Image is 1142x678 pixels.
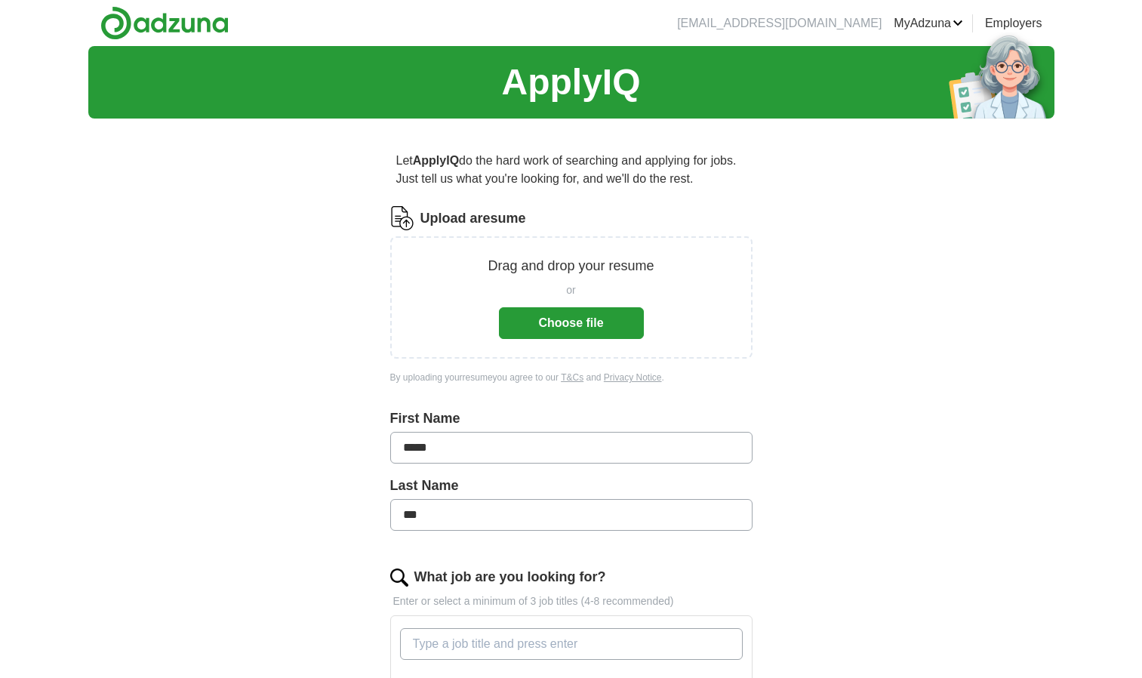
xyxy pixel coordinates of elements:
img: CV Icon [390,206,414,230]
div: By uploading your resume you agree to our and . [390,371,753,384]
h1: ApplyIQ [501,55,640,109]
p: Let do the hard work of searching and applying for jobs. Just tell us what you're looking for, an... [390,146,753,194]
p: Drag and drop your resume [488,256,654,276]
span: or [566,282,575,298]
img: Adzuna logo [100,6,229,40]
button: Choose file [499,307,644,339]
img: search.png [390,569,408,587]
a: T&Cs [561,372,583,383]
strong: ApplyIQ [413,154,459,167]
label: Upload a resume [420,208,526,229]
a: Privacy Notice [604,372,662,383]
label: What job are you looking for? [414,567,606,587]
li: [EMAIL_ADDRESS][DOMAIN_NAME] [677,14,882,32]
input: Type a job title and press enter [400,628,743,660]
a: Employers [985,14,1042,32]
label: Last Name [390,476,753,496]
label: First Name [390,408,753,429]
a: MyAdzuna [894,14,963,32]
p: Enter or select a minimum of 3 job titles (4-8 recommended) [390,593,753,609]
